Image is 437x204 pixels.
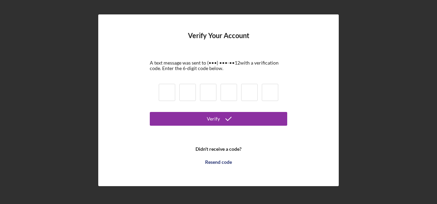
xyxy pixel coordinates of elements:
h4: Verify Your Account [188,32,249,50]
div: Verify [207,112,220,126]
b: Didn't receive a code? [195,146,242,152]
div: Resend code [205,155,232,169]
div: A text message was sent to (•••) •••-•• 12 with a verification code. Enter the 6-digit code below. [150,60,287,71]
button: Verify [150,112,287,126]
button: Resend code [150,155,287,169]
